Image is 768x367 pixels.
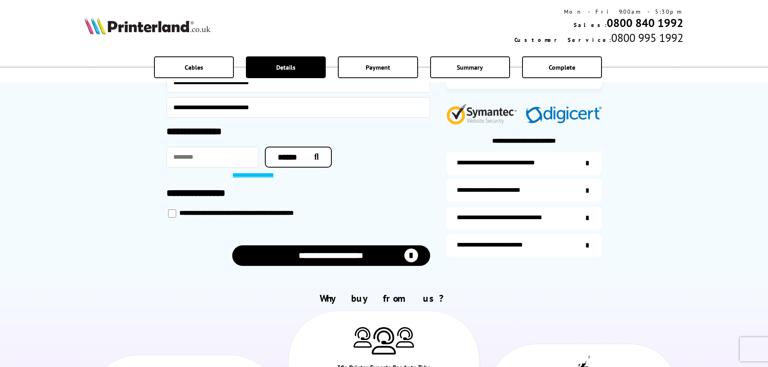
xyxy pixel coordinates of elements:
[611,30,683,45] span: 0800 995 1992
[457,63,483,71] span: Summary
[549,63,575,71] span: Complete
[366,63,390,71] span: Payment
[607,15,683,30] a: 0800 840 1992
[396,327,414,348] img: Printer Experts
[446,234,602,257] a: secure-website
[446,179,602,202] a: items-arrive
[85,17,210,35] img: Printerland Logo
[372,327,396,355] img: Printer Experts
[446,207,602,229] a: additional-cables
[514,8,683,15] div: Mon - Fri 9:00am - 5:30pm
[574,21,607,29] span: Sales:
[354,327,372,348] img: Printer Experts
[514,36,611,44] span: Customer Service:
[276,63,296,71] span: Details
[446,152,602,174] a: additional-ink
[185,63,203,71] span: Cables
[85,292,684,305] h2: Why buy from us?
